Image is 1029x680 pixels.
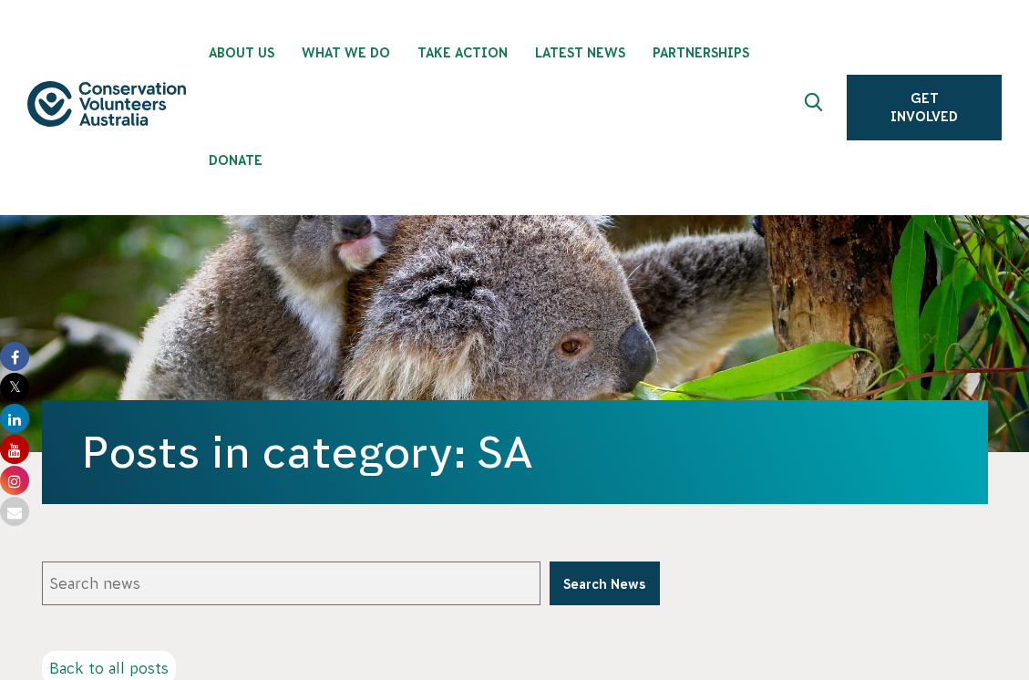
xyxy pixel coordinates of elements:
span: Take Action [417,46,508,60]
span: About Us [209,46,274,60]
h1: Posts in category: SA [82,428,948,477]
img: logo.svg [27,81,186,128]
span: Partnerships [653,46,749,60]
input: Search news [42,562,540,605]
span: Donate [209,153,262,168]
button: Expand search box Close search box [794,86,838,129]
span: Expand search box [805,93,828,122]
span: What We Do [302,46,390,60]
span: Latest News [535,46,625,60]
button: Search News [550,562,660,605]
a: Get Involved [847,75,1002,140]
